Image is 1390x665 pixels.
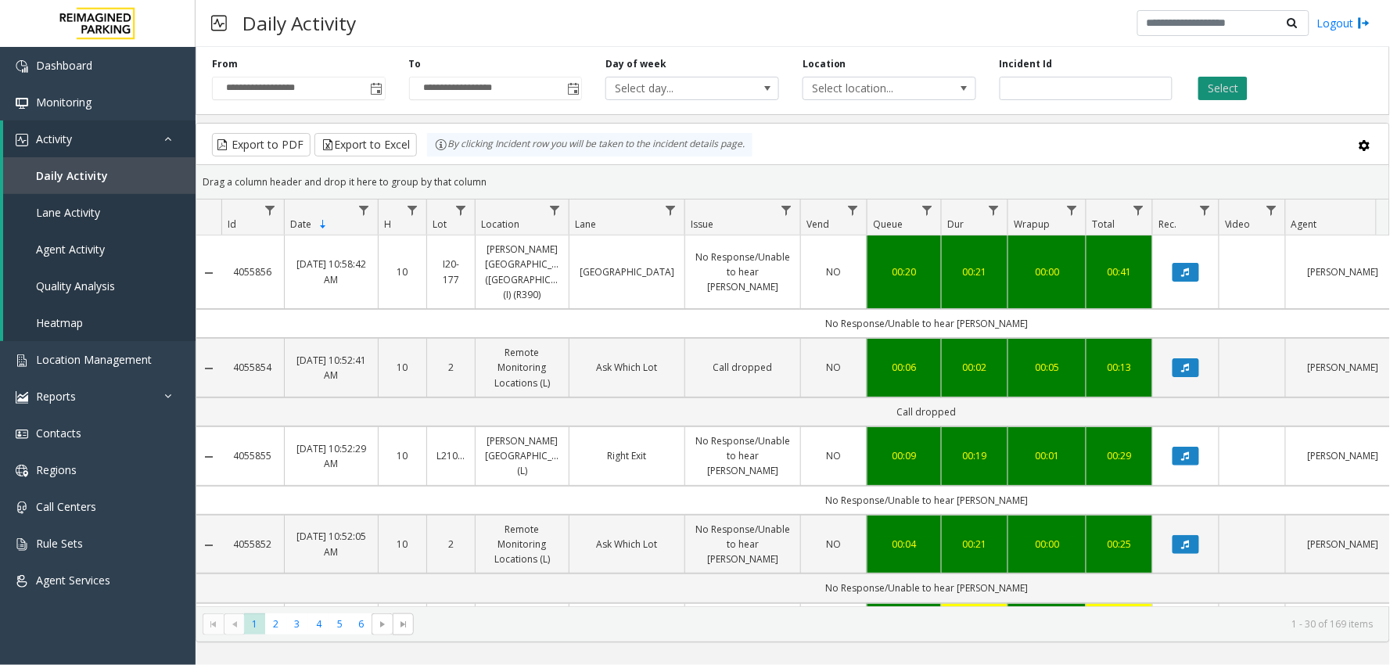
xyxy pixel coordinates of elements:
a: [PERSON_NAME][GEOGRAPHIC_DATA] (L) [485,433,559,479]
a: NO [810,264,857,279]
a: 00:29 [1096,448,1143,463]
img: 'icon' [16,97,28,110]
img: 'icon' [16,60,28,73]
label: Day of week [605,57,666,71]
span: Agent Services [36,573,110,588]
span: Select location... [803,77,941,99]
a: 00:05 [1018,360,1076,375]
a: Date Filter Menu [354,199,375,221]
span: Queue [873,217,903,231]
a: 4055856 [231,264,275,279]
div: 00:04 [877,537,932,552]
span: Dashboard [36,58,92,73]
div: 00:13 [1096,360,1143,375]
a: Right Exit [579,448,675,463]
img: 'icon' [16,428,28,440]
span: Location [481,217,519,231]
a: 4055854 [231,360,275,375]
span: Monitoring [36,95,92,110]
a: [DATE] 10:52:29 AM [294,441,368,471]
span: Date [290,217,311,231]
div: Drag a column header and drop it here to group by that column [196,168,1389,196]
kendo-pager-info: 1 - 30 of 169 items [423,617,1374,631]
span: NO [827,265,842,279]
div: 00:01 [1018,448,1076,463]
a: 00:21 [951,264,998,279]
span: Total [1092,217,1115,231]
a: 00:09 [877,448,932,463]
a: 00:06 [877,360,932,375]
span: Daily Activity [36,168,108,183]
a: No Response/Unable to hear [PERSON_NAME] [695,522,791,567]
img: logout [1358,15,1370,31]
a: 00:20 [877,264,932,279]
a: Lot Filter Menu [451,199,472,221]
a: NO [810,360,857,375]
img: 'icon' [16,465,28,477]
span: Go to the next page [376,618,389,631]
label: To [409,57,422,71]
a: Dur Filter Menu [983,199,1004,221]
a: No Response/Unable to hear [PERSON_NAME] [695,433,791,479]
a: 00:21 [951,537,998,552]
a: Wrapup Filter Menu [1061,199,1083,221]
span: Heatmap [36,315,83,330]
a: H Filter Menu [402,199,423,221]
span: Contacts [36,426,81,440]
a: Activity [3,120,196,157]
span: Rule Sets [36,536,83,551]
a: Agent Activity [3,231,196,268]
a: Call dropped [695,360,791,375]
a: [GEOGRAPHIC_DATA] [579,264,675,279]
a: No Response/Unable to hear [PERSON_NAME] [695,250,791,295]
a: 00:00 [1018,537,1076,552]
a: NO [810,537,857,552]
a: Quality Analysis [3,268,196,304]
span: Select day... [606,77,744,99]
span: Agent [1291,217,1317,231]
span: Page 4 [308,613,329,634]
img: 'icon' [16,575,28,588]
a: 10 [388,360,417,375]
span: Toggle popup [368,77,385,99]
img: infoIcon.svg [435,138,447,151]
span: Page 2 [265,613,286,634]
div: 00:19 [951,448,998,463]
span: NO [827,449,842,462]
span: Wrapup [1014,217,1050,231]
label: Location [803,57,846,71]
a: Collapse Details [196,362,221,375]
label: Incident Id [1000,57,1053,71]
span: Lane Activity [36,205,100,220]
span: Sortable [317,218,329,231]
a: Ask Which Lot [579,360,675,375]
a: Lane Activity [3,194,196,231]
span: Location Management [36,352,152,367]
img: 'icon' [16,501,28,514]
a: [DATE] 10:58:42 AM [294,257,368,286]
span: Go to the last page [397,618,410,631]
a: 00:25 [1096,537,1143,552]
a: 4055855 [231,448,275,463]
span: Lane [575,217,596,231]
a: Logout [1317,15,1370,31]
button: Export to PDF [212,133,311,156]
span: Call Centers [36,499,96,514]
span: Dur [947,217,964,231]
a: Video Filter Menu [1261,199,1282,221]
a: [PERSON_NAME][GEOGRAPHIC_DATA] ([GEOGRAPHIC_DATA]) (I) (R390) [485,242,559,302]
a: Collapse Details [196,539,221,552]
a: 00:02 [951,360,998,375]
a: Rec. Filter Menu [1194,199,1216,221]
img: 'icon' [16,354,28,367]
a: Heatmap [3,304,196,341]
span: Vend [806,217,829,231]
a: Total Filter Menu [1128,199,1149,221]
div: 00:41 [1096,264,1143,279]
